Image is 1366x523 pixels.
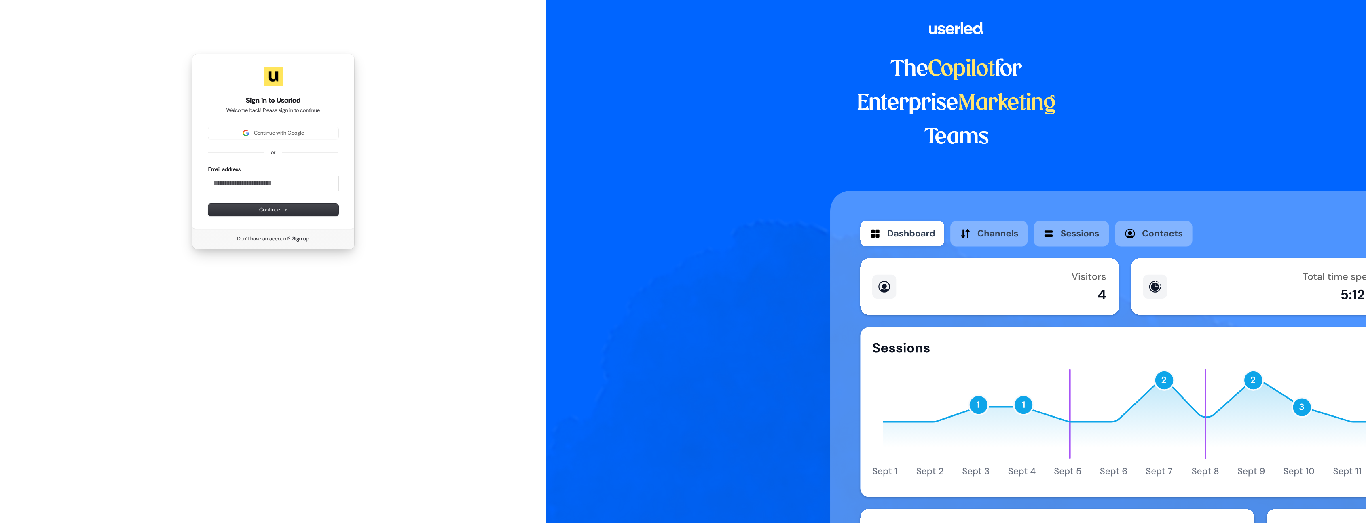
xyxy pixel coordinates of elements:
[264,67,283,86] img: Userled
[254,129,304,137] span: Continue with Google
[237,235,291,243] span: Don’t have an account?
[271,149,275,156] p: or
[292,235,309,243] a: Sign up
[208,96,338,105] h1: Sign in to Userled
[208,127,338,139] button: Sign in with GoogleContinue with Google
[208,204,338,216] button: Continue
[243,130,249,136] img: Sign in with Google
[208,166,241,173] label: Email address
[830,53,1083,154] h1: The for Enterprise Teams
[208,107,338,114] p: Welcome back! Please sign in to continue
[958,93,1056,114] span: Marketing
[928,59,995,80] span: Copilot
[259,206,288,213] span: Continue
